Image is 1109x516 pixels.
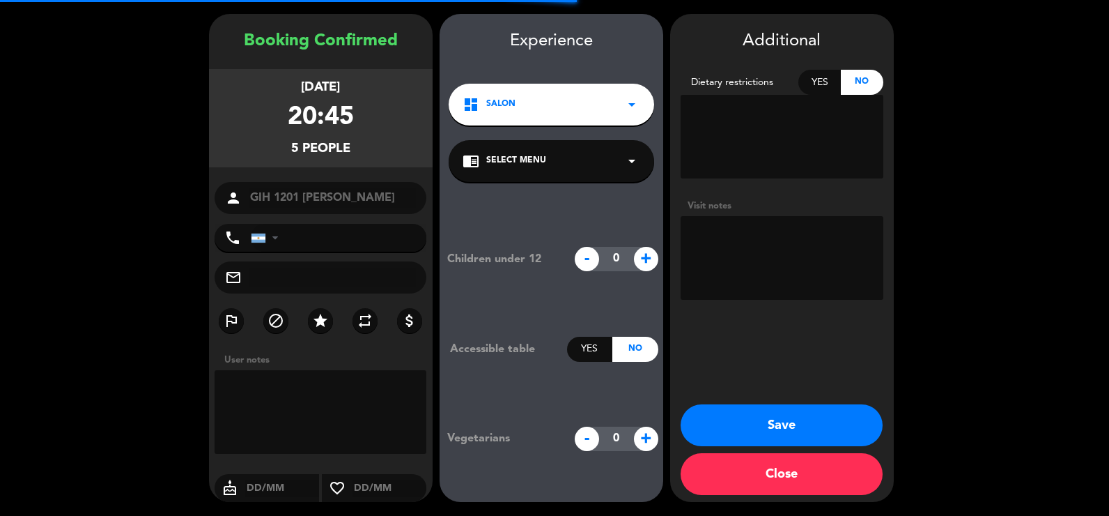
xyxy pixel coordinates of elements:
input: DD/MM [245,480,320,497]
span: + [634,427,658,451]
span: Select Menu [486,154,546,168]
div: [DATE] [301,77,340,98]
span: - [575,427,599,451]
div: Booking Confirmed [209,28,433,55]
i: phone [224,229,241,246]
div: 5 people [291,139,350,159]
i: outlined_flag [223,312,240,329]
i: attach_money [401,312,418,329]
div: Vegetarians [437,430,567,448]
i: block [267,312,284,329]
div: No [841,70,883,95]
button: Save [681,404,883,446]
div: User notes [217,353,433,367]
span: + [634,247,658,271]
div: Argentina: +54 [251,225,284,251]
div: Dietary restrictions [681,75,799,91]
div: Yes [798,70,841,95]
input: DD/MM [352,480,427,497]
div: Children under 12 [437,250,567,268]
span: SALON [486,98,515,112]
i: arrow_drop_down [623,96,640,113]
i: chrome_reader_mode [463,153,479,169]
i: dashboard [463,96,479,113]
div: Yes [567,337,612,362]
button: Close [681,453,883,495]
i: arrow_drop_down [623,153,640,169]
div: Visit notes [681,199,883,213]
div: Experience [440,28,663,55]
i: cake [215,480,245,496]
div: 20:45 [288,98,354,139]
i: repeat [357,312,373,329]
i: favorite_border [322,480,352,496]
i: mail_outline [225,269,242,286]
div: Additional [681,28,883,55]
div: Accessible table [440,340,567,358]
i: person [225,190,242,206]
div: No [612,337,658,362]
i: star [312,312,329,329]
span: - [575,247,599,271]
